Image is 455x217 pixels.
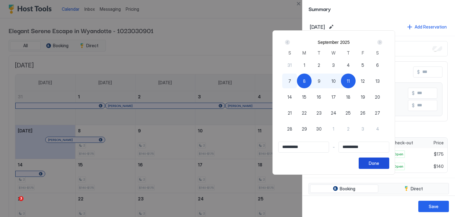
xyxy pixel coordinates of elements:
[347,50,350,56] span: T
[312,89,326,104] button: 16
[361,78,365,84] span: 12
[6,196,21,211] iframe: Intercom live chat
[318,40,338,45] button: September
[19,196,24,201] span: 3
[341,105,356,120] button: 25
[341,58,356,72] button: 4
[297,74,312,88] button: 8
[331,50,335,56] span: W
[282,105,297,120] button: 21
[361,126,364,132] span: 3
[359,158,389,169] button: Done
[302,110,307,116] span: 22
[287,126,292,132] span: 28
[347,62,350,68] span: 4
[326,58,341,72] button: 3
[312,121,326,136] button: 30
[346,110,351,116] span: 25
[376,62,379,68] span: 6
[331,78,336,84] span: 10
[312,74,326,88] button: 9
[356,74,370,88] button: 12
[312,105,326,120] button: 23
[326,105,341,120] button: 24
[333,144,335,150] span: -
[370,58,385,72] button: 6
[297,89,312,104] button: 15
[360,110,365,116] span: 26
[370,105,385,120] button: 27
[326,89,341,104] button: 17
[287,62,292,68] span: 31
[282,74,297,88] button: 7
[370,121,385,136] button: 4
[333,126,334,132] span: 1
[356,121,370,136] button: 3
[340,40,350,45] button: 2025
[369,160,379,166] div: Done
[284,39,292,46] button: Prev
[341,121,356,136] button: 2
[375,94,380,100] span: 20
[326,74,341,88] button: 10
[370,89,385,104] button: 20
[282,58,297,72] button: 31
[282,121,297,136] button: 28
[304,62,305,68] span: 1
[346,94,350,100] span: 18
[318,78,320,84] span: 9
[361,94,365,100] span: 19
[375,78,380,84] span: 13
[339,142,389,152] input: Input Field
[302,50,306,56] span: M
[361,62,364,68] span: 5
[362,50,364,56] span: F
[317,50,320,56] span: T
[316,126,322,132] span: 30
[318,62,320,68] span: 2
[326,121,341,136] button: 1
[376,126,379,132] span: 4
[303,78,306,84] span: 8
[288,110,292,116] span: 21
[332,62,335,68] span: 3
[375,110,380,116] span: 27
[288,50,291,56] span: S
[341,89,356,104] button: 18
[341,74,356,88] button: 11
[287,94,292,100] span: 14
[375,39,383,46] button: Next
[356,58,370,72] button: 5
[288,78,291,84] span: 7
[297,105,312,120] button: 22
[316,110,322,116] span: 23
[282,89,297,104] button: 14
[347,78,350,84] span: 11
[356,105,370,120] button: 26
[347,126,350,132] span: 2
[297,58,312,72] button: 1
[279,142,329,152] input: Input Field
[297,121,312,136] button: 29
[331,94,336,100] span: 17
[331,110,336,116] span: 24
[370,74,385,88] button: 13
[302,94,306,100] span: 15
[376,50,379,56] span: S
[302,126,307,132] span: 29
[317,94,321,100] span: 16
[312,58,326,72] button: 2
[356,89,370,104] button: 19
